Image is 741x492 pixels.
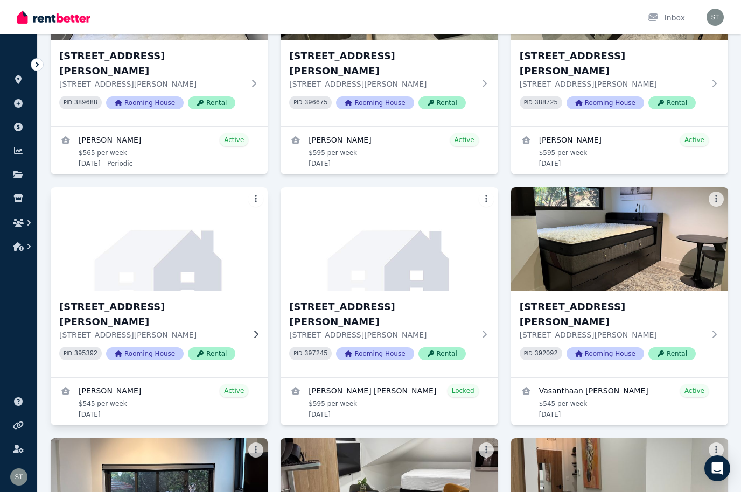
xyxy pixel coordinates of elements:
[293,100,302,106] small: PID
[281,187,498,291] img: 12, 75 Milton St
[648,347,696,360] span: Rental
[524,350,533,356] small: PID
[511,127,728,174] a: View details for Kyeisha Macgregor Taylor
[59,299,244,329] h3: [STREET_ADDRESS][PERSON_NAME]
[479,192,494,207] button: More options
[567,347,644,360] span: Rooming House
[289,79,474,89] p: [STREET_ADDRESS][PERSON_NAME]
[74,350,97,357] code: 395392
[520,79,704,89] p: [STREET_ADDRESS][PERSON_NAME]
[188,347,235,360] span: Rental
[648,96,696,109] span: Rental
[336,96,414,109] span: Rooming House
[709,442,724,458] button: More options
[336,347,414,360] span: Rooming House
[51,187,268,377] a: 11, 75 Milton St[STREET_ADDRESS][PERSON_NAME][STREET_ADDRESS][PERSON_NAME]PID 395392Rooming House...
[524,100,533,106] small: PID
[293,350,302,356] small: PID
[418,347,466,360] span: Rental
[45,185,273,293] img: 11, 75 Milton St
[74,99,97,107] code: 389688
[304,350,327,357] code: 397245
[59,329,244,340] p: [STREET_ADDRESS][PERSON_NAME]
[289,299,474,329] h3: [STREET_ADDRESS][PERSON_NAME]
[51,127,268,174] a: View details for Jasmine Waters
[520,329,704,340] p: [STREET_ADDRESS][PERSON_NAME]
[520,48,704,79] h3: [STREET_ADDRESS][PERSON_NAME]
[511,378,728,425] a: View details for Vasanthaan Sivajothi
[59,48,244,79] h3: [STREET_ADDRESS][PERSON_NAME]
[106,347,184,360] span: Rooming House
[188,96,235,109] span: Rental
[248,442,263,458] button: More options
[64,350,72,356] small: PID
[10,468,27,486] img: Samantha Thomas
[289,48,474,79] h3: [STREET_ADDRESS][PERSON_NAME]
[304,99,327,107] code: 396675
[418,96,466,109] span: Rental
[535,99,558,107] code: 388725
[709,192,724,207] button: More options
[281,127,498,174] a: View details for Ankit Sharma
[59,79,244,89] p: [STREET_ADDRESS][PERSON_NAME]
[281,187,498,377] a: 12, 75 Milton St[STREET_ADDRESS][PERSON_NAME][STREET_ADDRESS][PERSON_NAME]PID 397245Rooming House...
[106,96,184,109] span: Rooming House
[479,442,494,458] button: More options
[248,192,263,207] button: More options
[17,9,90,25] img: RentBetter
[64,100,72,106] small: PID
[535,350,558,357] code: 392092
[647,12,685,23] div: Inbox
[707,9,724,26] img: Samantha Thomas
[281,378,498,425] a: View details for Leung Shing Chan
[567,96,644,109] span: Rooming House
[511,187,728,377] a: 13, 75 Milton St[STREET_ADDRESS][PERSON_NAME][STREET_ADDRESS][PERSON_NAME]PID 392092Rooming House...
[289,329,474,340] p: [STREET_ADDRESS][PERSON_NAME]
[520,299,704,329] h3: [STREET_ADDRESS][PERSON_NAME]
[704,455,730,481] div: Open Intercom Messenger
[511,187,728,291] img: 13, 75 Milton St
[51,378,268,425] a: View details for Kellie Amy Colasuonno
